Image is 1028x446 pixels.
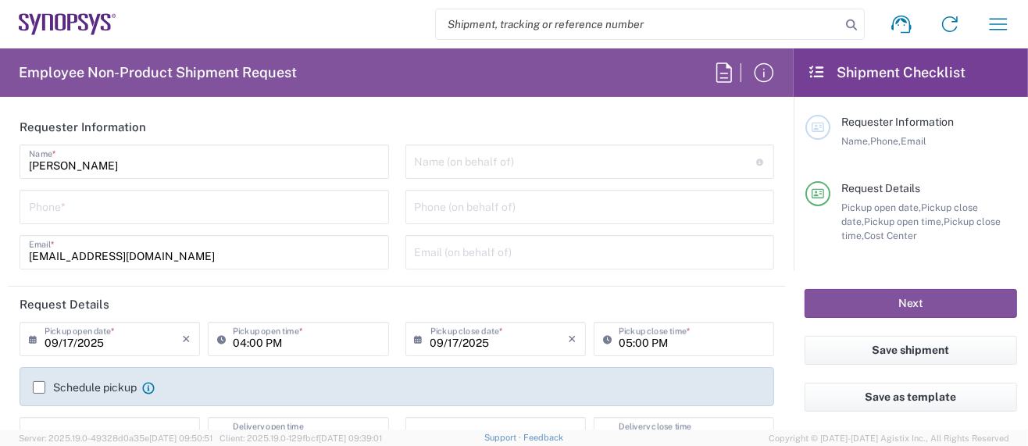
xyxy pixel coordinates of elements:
[870,135,901,147] span: Phone,
[319,434,382,443] span: [DATE] 09:39:01
[182,326,191,351] i: ×
[864,230,917,241] span: Cost Center
[523,433,563,442] a: Feedback
[33,381,137,394] label: Schedule pickup
[901,135,926,147] span: Email
[805,289,1017,318] button: Next
[841,135,870,147] span: Name,
[805,336,1017,365] button: Save shipment
[841,116,954,128] span: Requester Information
[484,433,523,442] a: Support
[149,434,212,443] span: [DATE] 09:50:51
[20,297,109,312] h2: Request Details
[808,63,966,82] h2: Shipment Checklist
[436,9,841,39] input: Shipment, tracking or reference number
[19,63,297,82] h2: Employee Non-Product Shipment Request
[841,202,921,213] span: Pickup open date,
[841,182,920,194] span: Request Details
[769,431,1009,445] span: Copyright © [DATE]-[DATE] Agistix Inc., All Rights Reserved
[19,434,212,443] span: Server: 2025.19.0-49328d0a35e
[20,120,146,135] h2: Requester Information
[805,383,1017,412] button: Save as template
[568,326,576,351] i: ×
[220,434,382,443] span: Client: 2025.19.0-129fbcf
[864,216,944,227] span: Pickup open time,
